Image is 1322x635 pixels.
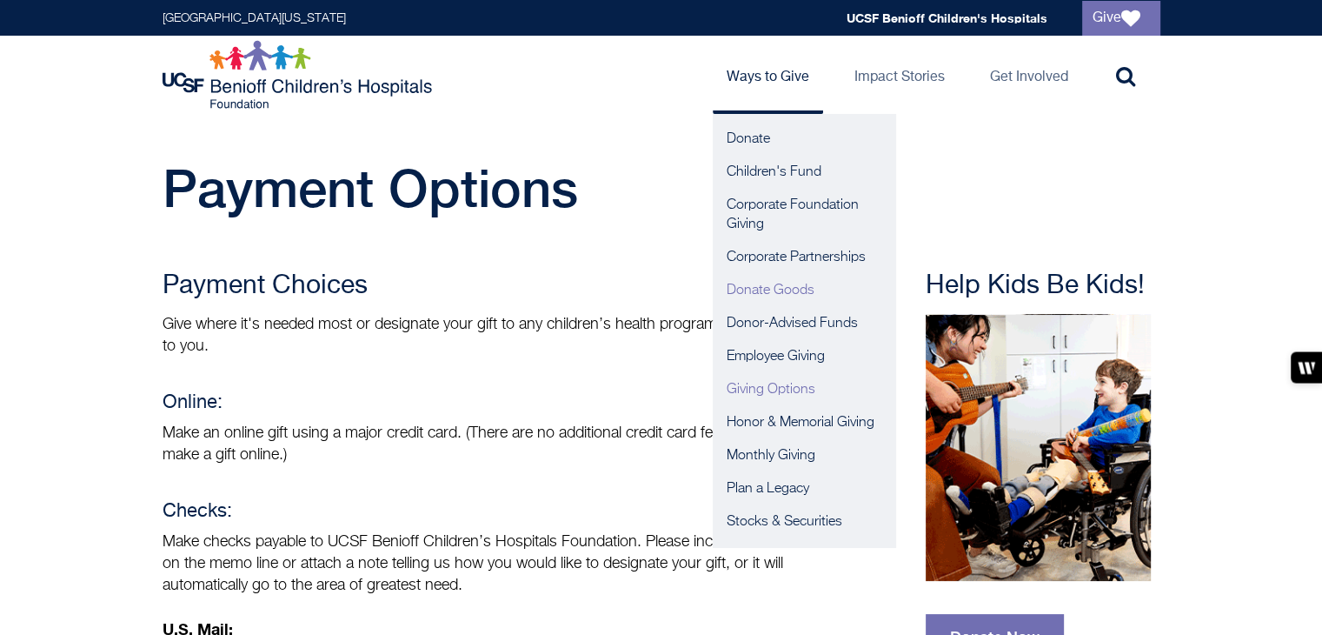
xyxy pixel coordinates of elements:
[163,12,346,24] a: [GEOGRAPHIC_DATA][US_STATE]
[713,156,895,189] a: Children's Fund
[713,472,895,505] a: Plan a Legacy
[713,439,895,472] a: Monthly Giving
[713,307,895,340] a: Donor-Advised Funds
[163,531,832,597] p: Make checks payable to UCSF Benioff Children’s Hospitals Foundation. Please include instructions ...
[713,406,895,439] a: Honor & Memorial Giving
[163,271,832,302] h3: Payment Choices
[840,36,959,114] a: Impact Stories
[847,10,1047,25] a: UCSF Benioff Children's Hospitals
[163,501,832,523] h4: Checks:
[163,157,578,218] span: Payment Options
[713,241,895,274] a: Corporate Partnerships
[713,505,895,538] a: Stocks & Securities
[713,123,895,156] a: Donate
[713,340,895,373] a: Employee Giving
[163,392,832,414] h4: Online:
[926,271,1160,302] h3: Help Kids Be Kids!
[976,36,1082,114] a: Get Involved
[713,373,895,406] a: Giving Options
[713,189,895,241] a: Corporate Foundation Giving
[163,314,832,358] p: Give where it's needed most or designate your gift to any children’s health program that is impor...
[713,36,823,114] a: Ways to Give
[163,423,832,466] p: Make an online gift using a major credit card. (There are no additional credit card fees when you...
[926,314,1151,581] img: Music therapy session
[1082,1,1160,36] a: Give
[163,40,436,110] img: Logo for UCSF Benioff Children's Hospitals Foundation
[713,274,895,307] a: Donate Goods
